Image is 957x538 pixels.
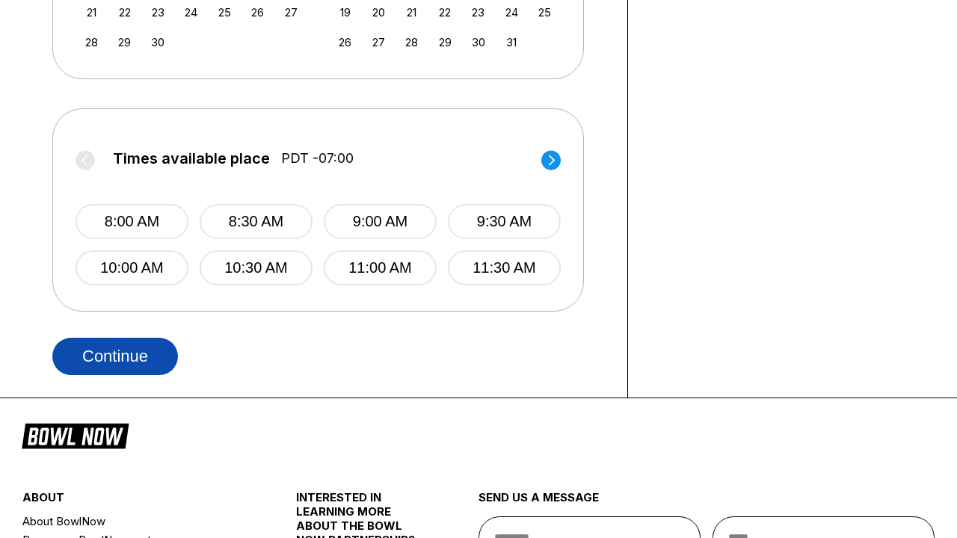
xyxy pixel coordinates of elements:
div: about [22,490,250,512]
div: Choose Tuesday, September 23rd, 2025 [148,2,168,22]
div: Choose Thursday, September 25th, 2025 [215,2,235,22]
div: Choose Monday, October 20th, 2025 [369,2,389,22]
div: Choose Saturday, September 27th, 2025 [281,2,301,22]
button: 8:00 AM [76,204,188,239]
button: 11:00 AM [324,250,437,285]
div: Choose Monday, September 29th, 2025 [114,32,135,52]
div: Choose Wednesday, October 29th, 2025 [435,32,455,52]
div: Choose Thursday, October 30th, 2025 [468,32,488,52]
div: Choose Tuesday, October 28th, 2025 [401,32,422,52]
div: Choose Sunday, September 21st, 2025 [81,2,102,22]
button: 10:30 AM [200,250,313,285]
div: Choose Friday, September 26th, 2025 [247,2,268,22]
div: Choose Saturday, October 25th, 2025 [535,2,555,22]
div: Choose Wednesday, October 22nd, 2025 [435,2,455,22]
div: Choose Sunday, September 28th, 2025 [81,32,102,52]
div: Choose Monday, October 27th, 2025 [369,32,389,52]
span: PDT -07:00 [281,150,354,167]
button: 11:30 AM [448,250,561,285]
button: Continue [52,338,178,375]
div: Choose Monday, September 22nd, 2025 [114,2,135,22]
div: Choose Tuesday, September 30th, 2025 [148,32,168,52]
div: Choose Sunday, October 26th, 2025 [335,32,355,52]
div: Choose Wednesday, September 24th, 2025 [181,2,201,22]
button: 9:00 AM [324,204,437,239]
span: Times available place [113,150,270,167]
button: 9:30 AM [448,204,561,239]
div: Choose Sunday, October 19th, 2025 [335,2,355,22]
div: Choose Friday, October 31st, 2025 [502,32,522,52]
button: 10:00 AM [76,250,188,285]
a: About BowlNow [22,512,250,531]
div: Choose Thursday, October 23rd, 2025 [468,2,488,22]
div: Choose Friday, October 24th, 2025 [502,2,522,22]
button: 8:30 AM [200,204,313,239]
div: send us a message [478,490,935,516]
div: Choose Tuesday, October 21st, 2025 [401,2,422,22]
